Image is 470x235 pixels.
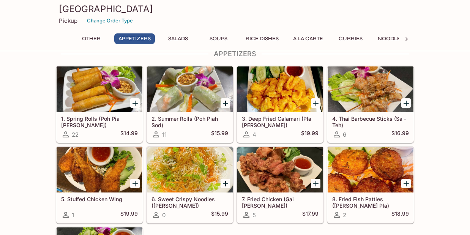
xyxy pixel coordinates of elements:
a: 6. Sweet Crispy Noodles ([PERSON_NAME])0$15.99 [147,147,233,223]
button: Add 3. Deep Fried Calamari (Pla Meuk Tod) [311,98,320,108]
h5: 8. Fried Fish Patties ([PERSON_NAME] Pla) [332,196,409,208]
button: Add 2. Summer Rolls (Poh Piah Sod) [221,98,230,108]
span: 2 [343,211,346,219]
span: 0 [162,211,166,219]
div: 4. Thai Barbecue Sticks (Sa - Teh) [328,66,413,112]
a: 5. Stuffed Chicken Wing1$19.99 [56,147,143,223]
button: Add 8. Fried Fish Patties (Tod Mun Pla) [401,179,411,188]
a: 2. Summer Rolls (Poh Piah Sod)11$15.99 [147,66,233,143]
div: 2. Summer Rolls (Poh Piah Sod) [147,66,233,112]
button: Add 6. Sweet Crispy Noodles (Mee Krob) [221,179,230,188]
div: 6. Sweet Crispy Noodles (Mee Krob) [147,147,233,192]
span: 22 [72,131,79,138]
h5: $19.99 [120,210,138,219]
div: 5. Stuffed Chicken Wing [57,147,142,192]
button: Change Order Type [84,15,136,27]
h5: 3. Deep Fried Calamari (Pla [PERSON_NAME]) [242,115,319,128]
button: Soups [201,33,235,44]
p: Pickup [59,17,77,24]
h5: 6. Sweet Crispy Noodles ([PERSON_NAME]) [151,196,228,208]
button: Curries [333,33,367,44]
a: 7. Fried Chicken (Gai [PERSON_NAME])5$17.99 [237,147,323,223]
h5: 1. Spring Rolls (Poh Pia [PERSON_NAME]) [61,115,138,128]
h5: 5. Stuffed Chicken Wing [61,196,138,202]
button: Add 1. Spring Rolls (Poh Pia Tod) [130,98,140,108]
button: Add 4. Thai Barbecue Sticks (Sa - Teh) [401,98,411,108]
a: 4. Thai Barbecue Sticks (Sa - Teh)6$16.99 [327,66,414,143]
a: 1. Spring Rolls (Poh Pia [PERSON_NAME])22$14.99 [56,66,143,143]
span: 6 [343,131,346,138]
h5: $19.99 [301,130,319,139]
a: 3. Deep Fried Calamari (Pla [PERSON_NAME])4$19.99 [237,66,323,143]
h5: 4. Thai Barbecue Sticks (Sa - Teh) [332,115,409,128]
a: 8. Fried Fish Patties ([PERSON_NAME] Pla)2$18.99 [327,147,414,223]
div: 8. Fried Fish Patties (Tod Mun Pla) [328,147,413,192]
button: Noodles [374,33,408,44]
button: Add 7. Fried Chicken (Gai Tod) [311,179,320,188]
button: Other [74,33,108,44]
div: 3. Deep Fried Calamari (Pla Meuk Tod) [237,66,323,112]
h5: $17.99 [302,210,319,219]
span: 1 [72,211,74,219]
h5: $14.99 [120,130,138,139]
h5: 2. Summer Rolls (Poh Piah Sod) [151,115,228,128]
div: 7. Fried Chicken (Gai Tod) [237,147,323,192]
div: 1. Spring Rolls (Poh Pia Tod) [57,66,142,112]
h5: 7. Fried Chicken (Gai [PERSON_NAME]) [242,196,319,208]
button: A La Carte [289,33,327,44]
button: Appetizers [114,33,155,44]
span: 11 [162,131,167,138]
h5: $18.99 [391,210,409,219]
button: Rice Dishes [241,33,283,44]
h3: [GEOGRAPHIC_DATA] [59,3,411,15]
h5: $15.99 [211,210,228,219]
h4: Appetizers [56,50,414,58]
button: Salads [161,33,195,44]
button: Add 5. Stuffed Chicken Wing [130,179,140,188]
h5: $16.99 [391,130,409,139]
h5: $15.99 [211,130,228,139]
span: 5 [252,211,256,219]
span: 4 [252,131,256,138]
